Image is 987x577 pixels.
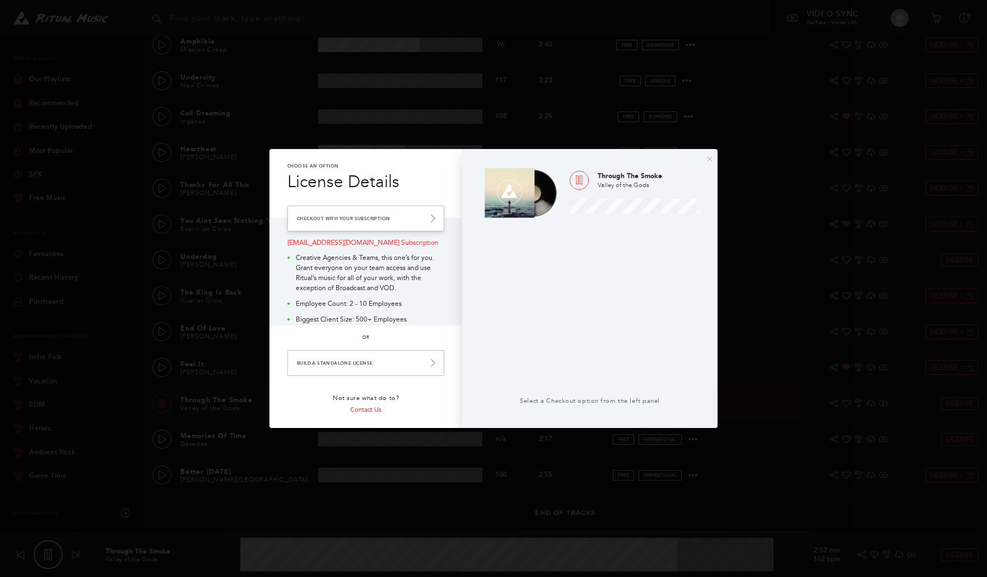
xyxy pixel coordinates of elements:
li: Biggest Client Size: 500+ Employees [287,314,444,324]
p: Through The Smoke [598,171,700,181]
p: [EMAIL_ADDRESS][DOMAIN_NAME] Subscription [287,238,444,248]
a: Build a Standalone License [287,350,444,376]
p: or [287,334,444,341]
h3: License Details [287,169,444,194]
p: Not sure what do to? [287,394,444,403]
button: × [706,153,713,164]
p: Valley of the Gods [598,181,700,190]
li: Employee Count: 2 - 10 Employees [287,299,444,309]
img: Through The Smoke [480,162,561,222]
a: Checkout with your Subscription [287,206,444,231]
a: Contact Us [350,406,381,413]
p: Select a Checkout option from the left panel [480,397,700,406]
p: Choose an Option [287,162,444,169]
li: Creative Agencies & Teams, this one’s for you. Grant everyone on your team access and use Ritual’... [287,253,444,293]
